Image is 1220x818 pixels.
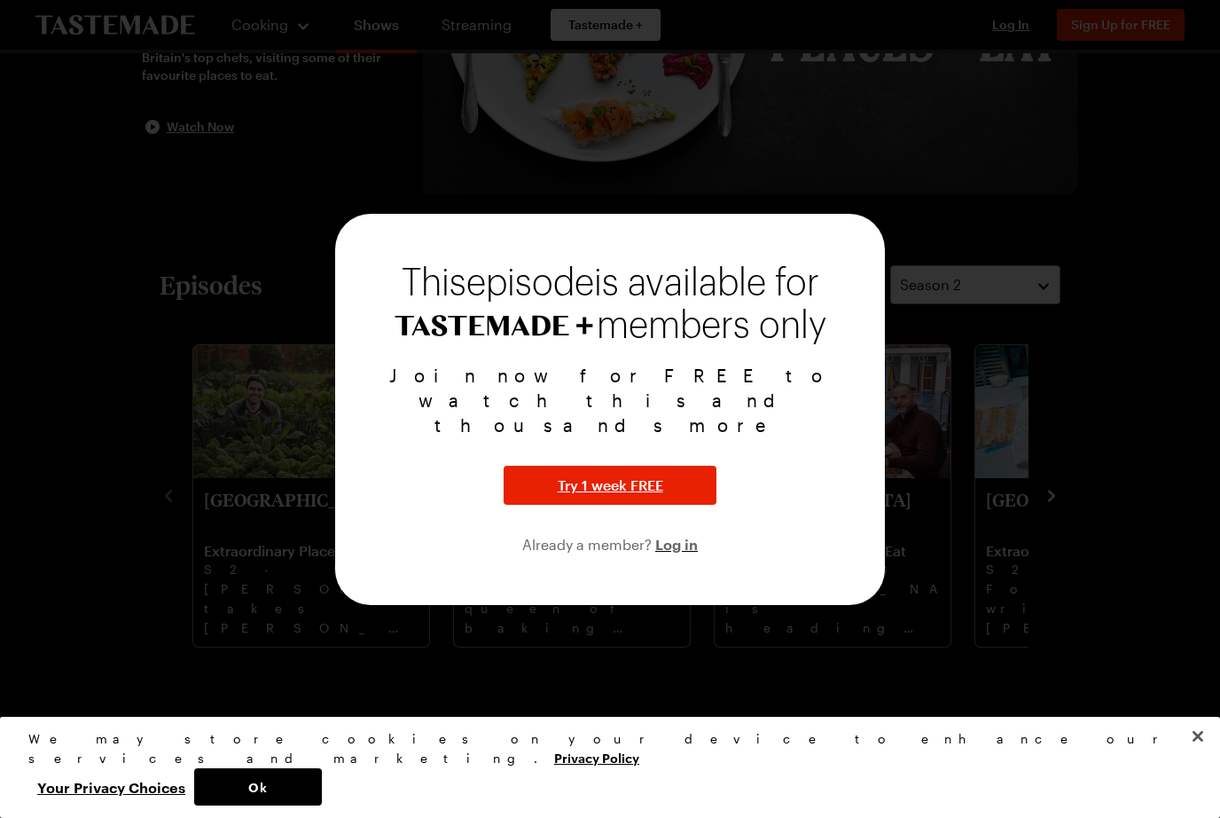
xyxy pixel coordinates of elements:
[28,768,194,806] button: Your Privacy Choices
[395,315,593,336] img: Tastemade+
[1178,717,1217,756] button: Close
[28,729,1177,806] div: Privacy
[655,533,698,555] button: Log in
[402,265,819,301] span: This episode is available for
[28,729,1177,768] div: We may store cookies on your device to enhance our services and marketing.
[356,363,864,437] p: Join now for FREE to watch this and thousands more
[504,466,716,505] button: Try 1 week FREE
[554,749,639,766] a: More information about your privacy, opens in a new tab
[194,768,322,806] button: Ok
[558,475,663,496] span: Try 1 week FREE
[522,536,655,553] span: Already a member?
[597,306,826,345] span: members only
